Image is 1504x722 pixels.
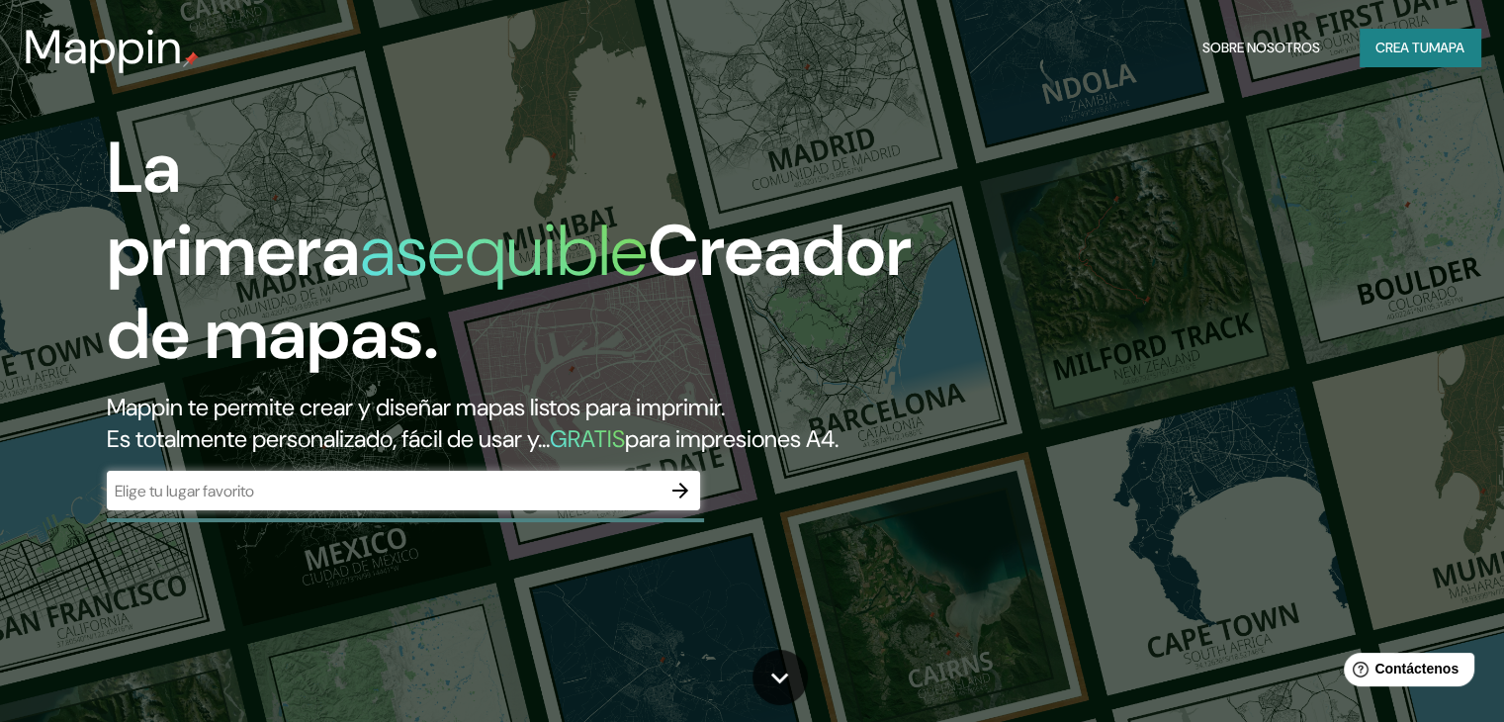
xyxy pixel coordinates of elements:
button: Sobre nosotros [1194,29,1328,66]
font: mapa [1429,39,1464,56]
button: Crea tumapa [1360,29,1480,66]
font: GRATIS [550,423,625,454]
font: asequible [360,205,648,297]
font: Es totalmente personalizado, fácil de usar y... [107,423,550,454]
font: Mappin [24,16,183,78]
input: Elige tu lugar favorito [107,480,661,502]
font: Mappin te permite crear y diseñar mapas listos para imprimir. [107,392,725,422]
font: Creador de mapas. [107,205,912,380]
font: Crea tu [1375,39,1429,56]
font: La primera [107,122,360,297]
font: Sobre nosotros [1202,39,1320,56]
iframe: Lanzador de widgets de ayuda [1328,645,1482,700]
font: para impresiones A4. [625,423,839,454]
img: pin de mapeo [183,51,199,67]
